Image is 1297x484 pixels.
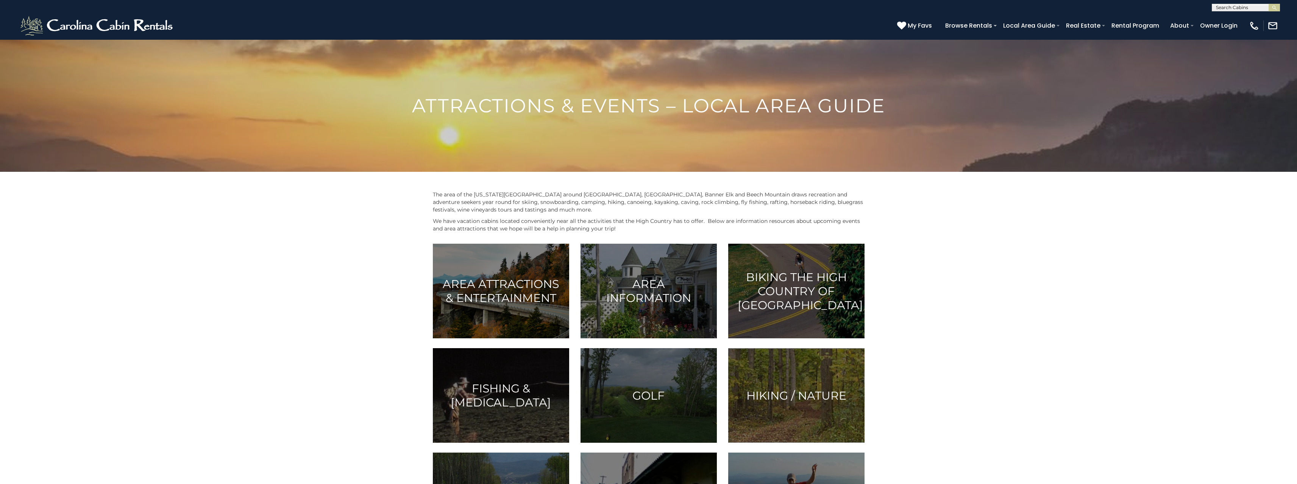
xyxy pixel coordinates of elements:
a: Hiking / Nature [728,348,865,443]
img: White-1-2.png [19,14,176,37]
a: Area Information [581,244,717,338]
img: phone-regular-white.png [1249,20,1260,31]
a: About [1166,19,1193,32]
a: Rental Program [1108,19,1163,32]
a: Owner Login [1196,19,1241,32]
a: Area Attractions & Entertainment [433,244,569,338]
p: The area of the [US_STATE][GEOGRAPHIC_DATA] around [GEOGRAPHIC_DATA], [GEOGRAPHIC_DATA], Banner E... [433,191,865,213]
h3: Biking the High Country of [GEOGRAPHIC_DATA] [738,270,855,312]
a: My Favs [897,21,934,31]
a: Golf [581,348,717,443]
img: mail-regular-white.png [1267,20,1278,31]
h3: Hiking / Nature [738,389,855,403]
a: Browse Rentals [941,19,996,32]
h3: Area Information [590,277,707,305]
p: We have vacation cabins located conveniently near all the activities that the High Country has to... [433,217,865,232]
h3: Fishing & [MEDICAL_DATA] [442,381,560,409]
h3: Area Attractions & Entertainment [442,277,560,305]
a: Local Area Guide [999,19,1059,32]
a: Biking the High Country of [GEOGRAPHIC_DATA] [728,244,865,338]
a: Real Estate [1062,19,1104,32]
a: Fishing & [MEDICAL_DATA] [433,348,569,443]
span: My Favs [908,21,932,30]
h3: Golf [590,389,707,403]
